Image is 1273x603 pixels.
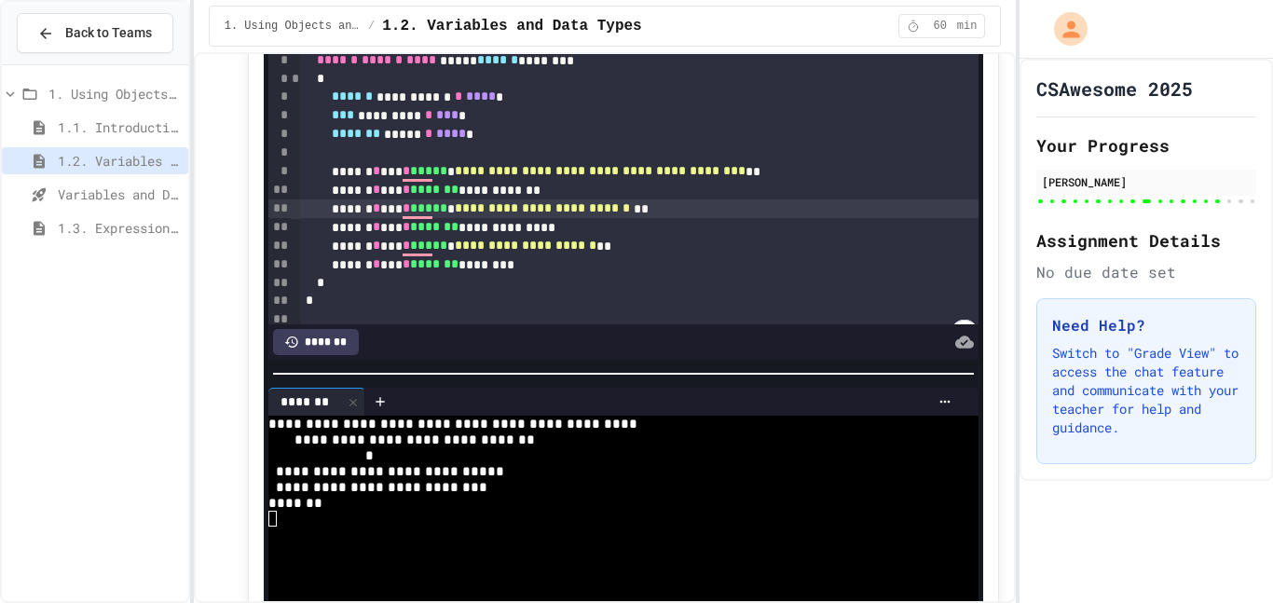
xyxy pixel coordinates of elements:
[1036,261,1256,283] div: No due date set
[225,19,361,34] span: 1. Using Objects and Methods
[48,84,181,103] span: 1. Using Objects and Methods
[300,10,979,350] div: To enrich screen reader interactions, please activate Accessibility in Grammarly extension settings
[58,151,181,171] span: 1.2. Variables and Data Types
[58,185,181,204] span: Variables and Data Types - Quiz
[1052,344,1240,437] p: Switch to "Grade View" to access the chat feature and communicate with your teacher for help and ...
[1036,132,1256,158] h2: Your Progress
[17,13,173,53] button: Back to Teams
[1036,227,1256,254] h2: Assignment Details
[1034,7,1092,50] div: My Account
[382,15,641,37] span: 1.2. Variables and Data Types
[1052,314,1240,336] h3: Need Help?
[957,19,978,34] span: min
[58,117,181,137] span: 1.1. Introduction to Algorithms, Programming, and Compilers
[925,19,955,34] span: 60
[1042,173,1251,190] div: [PERSON_NAME]
[1036,75,1193,102] h1: CSAwesome 2025
[368,19,375,34] span: /
[58,218,181,238] span: 1.3. Expressions and Output [New]
[65,23,152,43] span: Back to Teams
